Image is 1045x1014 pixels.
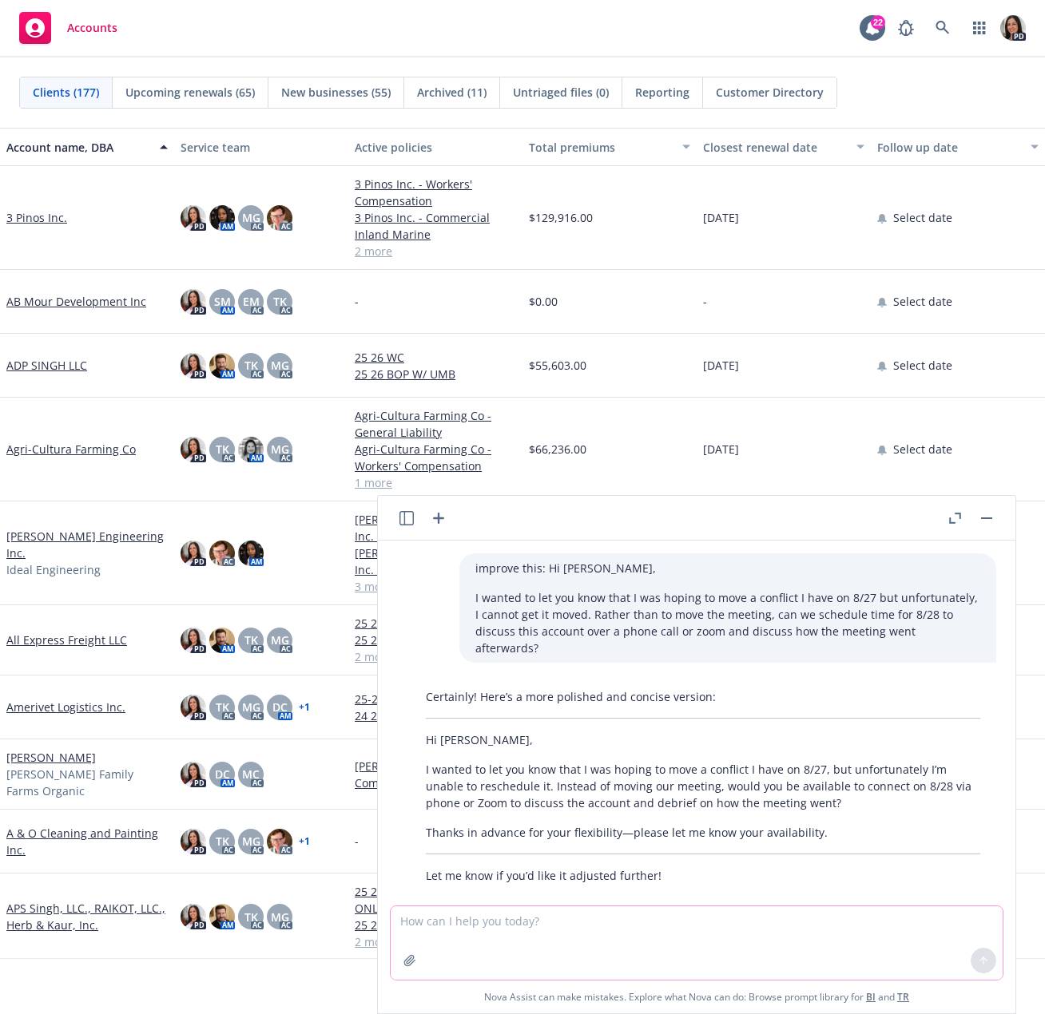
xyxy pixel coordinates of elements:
[355,615,516,632] a: 25 26 PKGC (AUPD + Cargo)
[355,139,516,156] div: Active policies
[475,589,980,656] p: I wanted to let you know that I was hoping to move a conflict I have on 8/27 but unfortunately, I...
[355,545,516,578] a: [PERSON_NAME] Engineering Inc. - General Liability
[174,128,348,166] button: Service team
[214,293,231,310] span: SM
[242,209,260,226] span: MG
[6,825,168,858] a: A & O Cleaning and Painting Inc.
[703,293,707,310] span: -
[426,761,980,811] p: I wanted to let you know that I was hoping to move a conflict I have on 8/27, but unfortunately I...
[271,357,289,374] span: MG
[181,762,206,787] img: photo
[475,560,980,576] p: improve this: Hi [PERSON_NAME],
[6,139,150,156] div: Account name, DBA
[355,707,516,724] a: 24 25 CRIME
[871,128,1045,166] button: Follow up date
[703,139,847,156] div: Closest renewal date
[6,441,136,457] a: Agri-Cultura Farming Co
[355,349,516,366] a: 25 26 WC
[271,441,289,457] span: MG
[242,833,260,850] span: MG
[244,632,258,648] span: TK
[6,293,146,310] a: AB Mour Development Inc
[6,528,168,561] a: [PERSON_NAME] Engineering Inc.
[426,731,980,748] p: Hi [PERSON_NAME],
[216,441,229,457] span: TK
[267,829,292,854] img: photo
[893,209,952,226] span: Select date
[181,437,206,462] img: photo
[238,541,264,566] img: photo
[181,139,342,156] div: Service team
[181,205,206,231] img: photo
[484,980,909,1013] span: Nova Assist can make mistakes. Explore what Nova can do: Browse prompt library for and
[871,15,885,30] div: 22
[426,824,980,841] p: Thanks in advance for your flexibility—please let me know your availability.
[181,829,206,854] img: photo
[181,541,206,566] img: photo
[355,758,516,791] a: [PERSON_NAME] - Workers' Compensation
[703,357,739,374] span: [DATE]
[272,699,288,715] span: DC
[299,837,310,846] a: + 1
[1000,15,1026,41] img: photo
[893,293,952,310] span: Select date
[355,176,516,209] a: 3 Pinos Inc. - Workers' Compensation
[244,357,258,374] span: TK
[529,357,586,374] span: $55,603.00
[273,293,287,310] span: TK
[242,766,260,782] span: MC
[216,833,229,850] span: TK
[703,441,739,457] span: [DATE]
[877,139,1021,156] div: Follow up date
[242,699,260,715] span: MG
[355,883,516,917] a: 25 26 WILDOMAR LOCATION ONLY - BPP/BI
[697,128,871,166] button: Closest renewal date
[209,904,235,929] img: photo
[355,691,516,707] a: 25-26 WC
[216,699,229,715] span: TK
[299,703,310,712] a: + 1
[281,84,391,101] span: New businesses (55)
[348,128,522,166] button: Active policies
[529,139,673,156] div: Total premiums
[964,12,995,44] a: Switch app
[243,293,260,310] span: EM
[355,366,516,382] a: 25 26 BOP W/ UMB
[6,561,101,578] span: Ideal Engineering
[355,407,516,441] a: Agri-Cultura Farming Co - General Liability
[355,243,516,259] a: 2 more
[238,437,264,462] img: photo
[6,900,168,933] a: APS Singh, LLC., RAIKOT, LLC., Herb & Kaur, Inc.
[426,688,980,705] p: Certainly! Here’s a more polished and concise version:
[181,353,206,378] img: photo
[181,904,206,929] img: photo
[355,511,516,545] a: [PERSON_NAME] Engineering Inc. - Excess Liability
[355,933,516,950] a: 2 more
[125,84,255,101] span: Upcoming renewals (65)
[209,628,235,653] img: photo
[417,84,487,101] span: Archived (11)
[209,353,235,378] img: photo
[209,541,235,566] img: photo
[181,628,206,653] img: photo
[522,128,697,166] button: Total premiums
[67,22,117,34] span: Accounts
[893,441,952,457] span: Select date
[897,990,909,1004] a: TR
[426,867,980,884] p: Let me know if you’d like it adjusted further!
[6,357,87,374] a: ADP SINGH LLC
[267,205,292,231] img: photo
[529,441,586,457] span: $66,236.00
[355,648,516,665] a: 2 more
[529,293,558,310] span: $0.00
[529,209,593,226] span: $129,916.00
[6,749,96,766] a: [PERSON_NAME]
[716,84,824,101] span: Customer Directory
[866,990,876,1004] a: BI
[355,833,359,850] span: -
[893,357,952,374] span: Select date
[271,909,289,925] span: MG
[355,441,516,474] a: Agri-Cultura Farming Co - Workers' Compensation
[355,632,516,648] a: 25 26 WC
